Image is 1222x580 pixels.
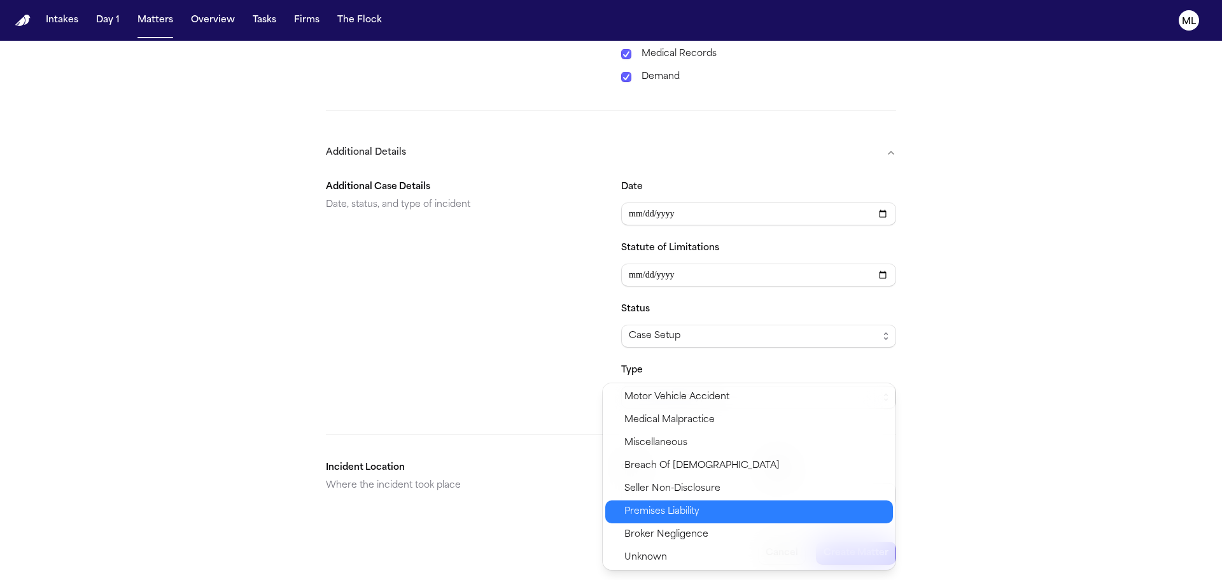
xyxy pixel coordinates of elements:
[326,169,896,516] div: Additional Details
[624,481,720,497] span: Seller Non-Disclosure
[603,383,895,570] div: Select matter type
[624,504,699,520] span: Premises Liability
[624,413,715,428] span: Medical Malpractice
[624,458,780,474] span: Breach Of [DEMOGRAPHIC_DATA]
[624,435,687,451] span: Miscellaneous
[624,527,708,542] span: Broker Negligence
[624,550,667,565] span: Unknown
[624,390,729,405] span: Motor Vehicle Accident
